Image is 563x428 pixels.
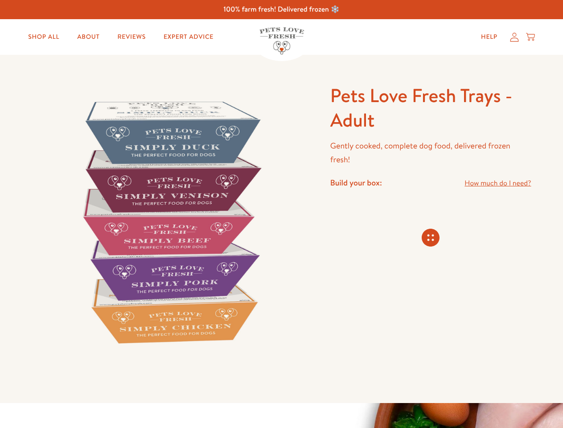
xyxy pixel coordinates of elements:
[330,83,531,132] h1: Pets Love Fresh Trays - Adult
[330,177,382,188] h4: Build your box:
[330,139,531,166] p: Gently cooked, complete dog food, delivered frozen fresh!
[21,28,66,46] a: Shop All
[422,229,440,247] svg: Connecting store
[70,28,107,46] a: About
[156,28,221,46] a: Expert Advice
[110,28,152,46] a: Reviews
[259,27,304,54] img: Pets Love Fresh
[474,28,505,46] a: Help
[32,83,309,360] img: Pets Love Fresh Trays - Adult
[464,177,531,189] a: How much do I need?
